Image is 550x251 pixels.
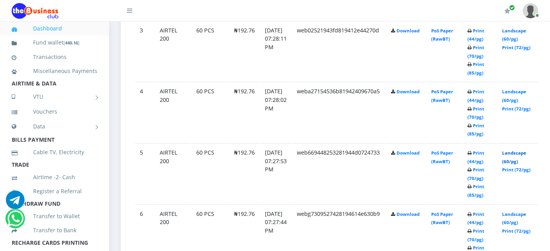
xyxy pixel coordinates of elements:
a: Print (72/pg) [502,167,531,173]
td: 60 PCS [192,143,229,204]
a: Landscape (60/pg) [502,89,526,103]
a: Print (70/pg) [467,45,484,59]
a: Transactions [12,48,97,66]
span: Renew/Upgrade Subscription [509,5,515,11]
a: Print (72/pg) [502,228,531,234]
a: Airtime -2- Cash [12,168,97,186]
a: PoS Paper (RawBT) [431,150,453,164]
a: Landscape (60/pg) [502,211,526,226]
td: 5 [135,143,154,204]
a: Print (44/pg) [467,211,484,226]
a: Miscellaneous Payments [12,62,97,80]
a: Print (72/pg) [502,106,531,112]
img: User [523,3,538,18]
a: Print (44/pg) [467,150,484,164]
td: AIRTEL 200 [155,143,191,204]
a: Transfer to Wallet [12,207,97,225]
a: Landscape (60/pg) [502,150,526,164]
small: [ ] [63,40,79,46]
a: VTU [12,87,97,107]
a: PoS Paper (RawBT) [431,28,453,42]
td: [DATE] 07:27:53 PM [260,143,291,204]
td: ₦192.76 [229,143,259,204]
a: Print (70/pg) [467,167,484,181]
td: AIRTEL 200 [155,21,191,82]
a: PoS Paper (RawBT) [431,89,453,103]
img: Logo [12,3,58,19]
a: Transfer to Bank [12,221,97,239]
td: web669448253281944d0724733 [292,143,386,204]
a: Dashboard [12,20,97,37]
a: PoS Paper (RawBT) [431,211,453,226]
a: Download [397,89,420,94]
a: Print (44/pg) [467,89,484,103]
a: Cable TV, Electricity [12,143,97,161]
td: web02521943fd819412e44270d [292,21,386,82]
a: Chat for support [7,215,23,228]
i: Renew/Upgrade Subscription [504,8,510,14]
a: Print (85/pg) [467,123,484,137]
a: Chat for support [6,196,25,209]
td: ₦192.76 [229,82,259,142]
a: Download [397,28,420,34]
a: Print (44/pg) [467,28,484,42]
a: Vouchers [12,103,97,121]
a: Data [12,117,97,136]
a: Print (72/pg) [502,45,531,50]
td: [DATE] 07:28:11 PM [260,21,291,82]
td: 60 PCS [192,21,229,82]
td: weba27154536b81942409670a5 [292,82,386,142]
a: Print (85/pg) [467,183,484,198]
td: 4 [135,82,154,142]
b: 440.16 [65,40,78,46]
td: AIRTEL 200 [155,82,191,142]
a: Print (85/pg) [467,61,484,76]
td: 60 PCS [192,82,229,142]
a: Download [397,150,420,156]
a: Fund wallet[440.16] [12,34,97,52]
a: Download [397,211,420,217]
a: Print (70/pg) [467,106,484,120]
a: Landscape (60/pg) [502,28,526,42]
td: ₦192.76 [229,21,259,82]
a: Print (70/pg) [467,228,484,242]
a: Register a Referral [12,182,97,200]
td: [DATE] 07:28:02 PM [260,82,291,142]
td: 3 [135,21,154,82]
